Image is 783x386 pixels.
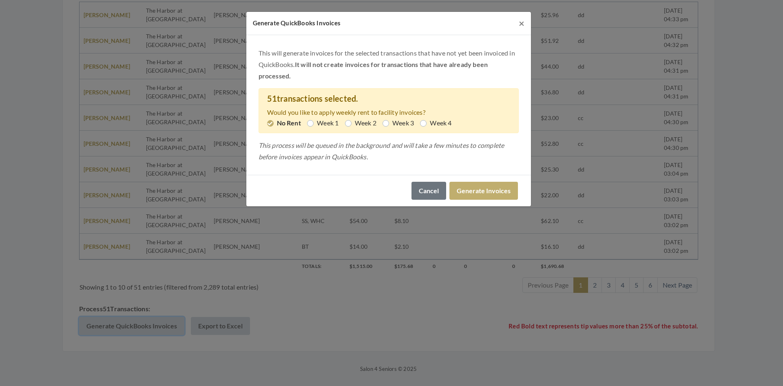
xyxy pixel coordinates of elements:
[519,17,524,29] span: ×
[267,94,510,103] h4: transactions selected.
[259,140,519,163] p: This process will be queued in the background and will take a few minutes to complete before invo...
[411,182,446,200] button: Cancel
[259,47,519,82] p: This will generate invoices for the selected transactions that have not yet been invoiced in Quic...
[267,118,301,128] label: No Rent
[253,18,341,28] h5: Generate QuickBooks Invoices
[259,60,488,80] strong: It will not create invoices for transactions that have already been processed.
[267,94,277,103] span: 51
[267,107,510,118] p: Would you like to apply weekly rent to facility invoices?
[307,118,338,128] label: Week 1
[345,118,376,128] label: Week 2
[449,182,518,200] button: Generate Invoices
[420,118,451,128] label: Week 4
[512,12,531,35] button: Close
[383,118,414,128] label: Week 3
